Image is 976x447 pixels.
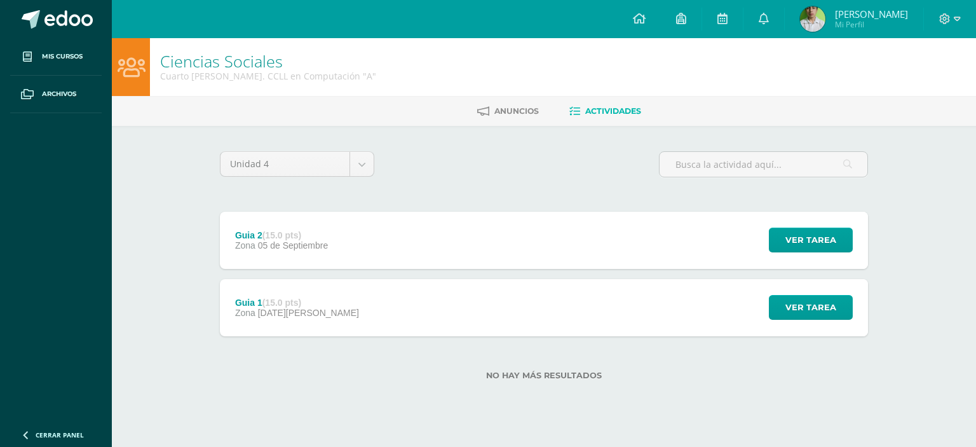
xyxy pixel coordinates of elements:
[235,240,255,251] span: Zona
[835,19,908,30] span: Mi Perfil
[42,52,83,62] span: Mis cursos
[160,50,283,72] a: Ciencias Sociales
[262,298,301,308] strong: (15.0 pts)
[235,308,255,318] span: Zona
[785,228,836,252] span: Ver tarea
[769,228,853,252] button: Ver tarea
[160,70,376,82] div: Cuarto Bach. CCLL en Computación 'A'
[220,152,374,176] a: Unidad 4
[10,38,102,76] a: Mis cursos
[258,308,359,318] span: [DATE][PERSON_NAME]
[10,76,102,113] a: Archivos
[36,430,84,439] span: Cerrar panel
[569,101,641,121] a: Actividades
[42,89,76,99] span: Archivos
[160,52,376,70] h1: Ciencias Sociales
[585,106,641,116] span: Actividades
[785,296,836,319] span: Ver tarea
[769,295,853,320] button: Ver tarea
[235,298,359,308] div: Guia 1
[835,8,908,20] span: [PERSON_NAME]
[660,152,867,177] input: Busca la actividad aquí...
[220,371,868,380] label: No hay más resultados
[800,6,825,32] img: a3f0373f65c04d81c4c46fb3f1d6c33d.png
[477,101,539,121] a: Anuncios
[262,230,301,240] strong: (15.0 pts)
[494,106,539,116] span: Anuncios
[235,230,328,240] div: Guia 2
[230,152,340,176] span: Unidad 4
[258,240,329,251] span: 05 de Septiembre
